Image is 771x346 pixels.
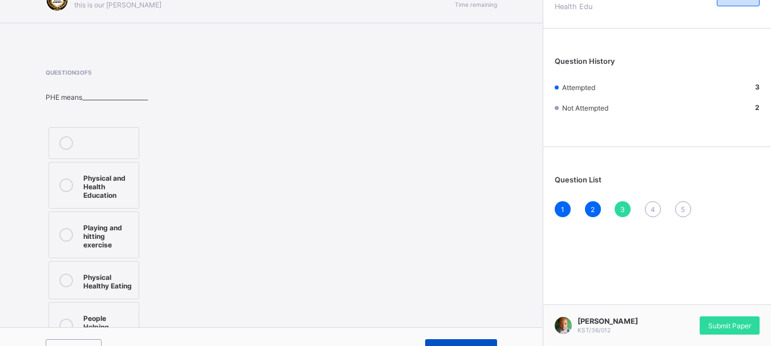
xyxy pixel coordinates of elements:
span: Time remaining [455,1,497,8]
span: 4 [651,205,655,214]
span: Not Attempted [562,104,608,112]
span: Question History [555,57,615,66]
div: Playing and hitting exercise [83,221,133,249]
span: Submit Paper [708,321,751,330]
span: 1 [561,205,564,214]
div: People Helping Everyone [83,311,133,340]
span: 5 [681,205,685,214]
span: Attempted [562,83,595,92]
span: 3 [620,205,625,214]
span: this is our [PERSON_NAME] [74,1,162,9]
b: 2 [755,103,760,112]
span: Health Edu [555,2,657,11]
b: 3 [755,83,760,91]
div: Physical Healthy Eating [83,270,133,290]
span: Question 3 of 5 [46,69,206,76]
div: Physical and Health Education [83,171,133,200]
span: 2 [591,205,595,214]
div: PHE means_______________________ [46,93,206,101]
span: [PERSON_NAME] [578,317,638,325]
span: KST/36/012 [578,327,611,333]
span: Question List [555,176,602,184]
